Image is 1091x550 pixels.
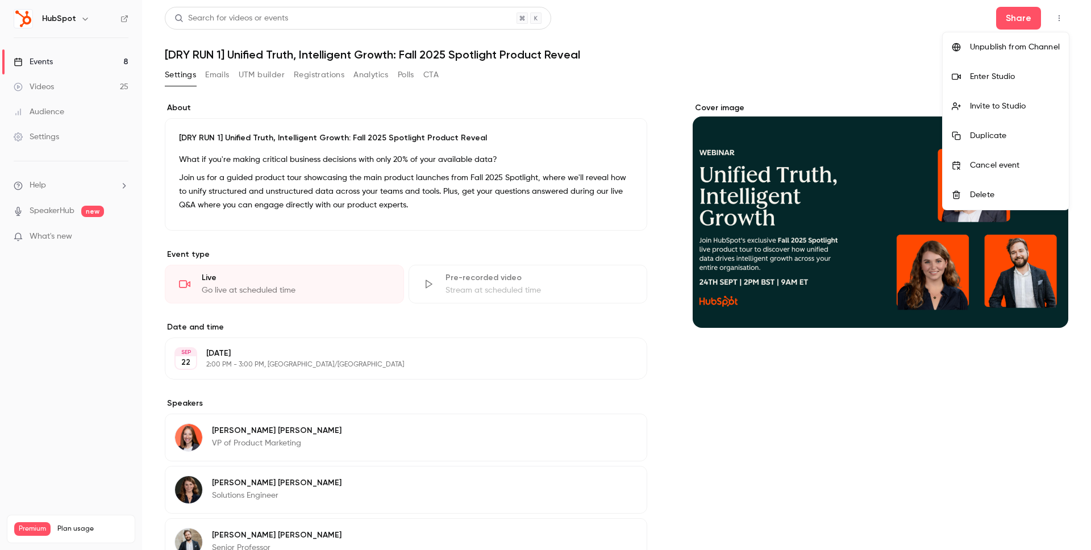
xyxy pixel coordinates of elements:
[970,41,1060,53] div: Unpublish from Channel
[970,71,1060,82] div: Enter Studio
[970,160,1060,171] div: Cancel event
[970,130,1060,141] div: Duplicate
[970,101,1060,112] div: Invite to Studio
[970,189,1060,201] div: Delete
